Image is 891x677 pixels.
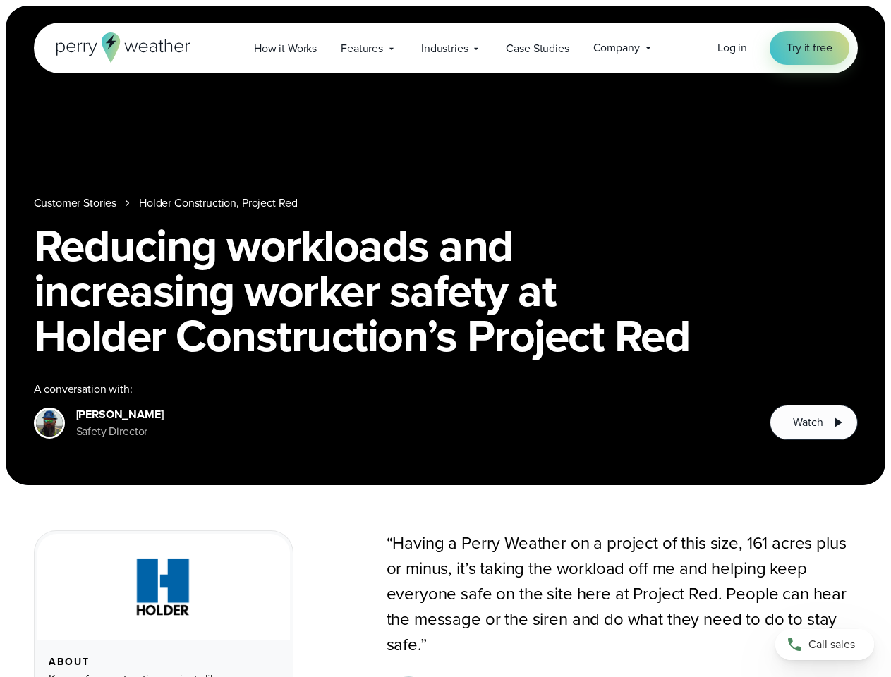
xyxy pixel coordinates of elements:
div: [PERSON_NAME] [76,406,164,423]
span: Try it free [787,39,832,56]
a: Try it free [770,31,849,65]
span: Watch [793,414,823,431]
div: Safety Director [76,423,164,440]
button: Watch [770,405,857,440]
span: Industries [421,40,468,57]
span: Call sales [808,636,855,653]
h1: Reducing workloads and increasing worker safety at Holder Construction’s Project Red [34,223,858,358]
nav: Breadcrumb [34,195,858,212]
a: Call sales [775,629,874,660]
img: Merco Chantres Headshot [36,410,63,437]
span: Features [341,40,383,57]
a: Holder Construction, Project Red [139,195,298,212]
a: Customer Stories [34,195,117,212]
a: Log in [717,39,747,56]
span: How it Works [254,40,317,57]
p: “Having a Perry Weather on a project of this size, 161 acres plus or minus, it’s taking the workl... [387,530,858,657]
a: Case Studies [494,34,581,63]
a: How it Works [242,34,329,63]
div: A conversation with: [34,381,748,398]
span: Company [593,39,640,56]
img: Holder.svg [116,551,211,623]
div: About [49,657,279,668]
span: Case Studies [506,40,569,57]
